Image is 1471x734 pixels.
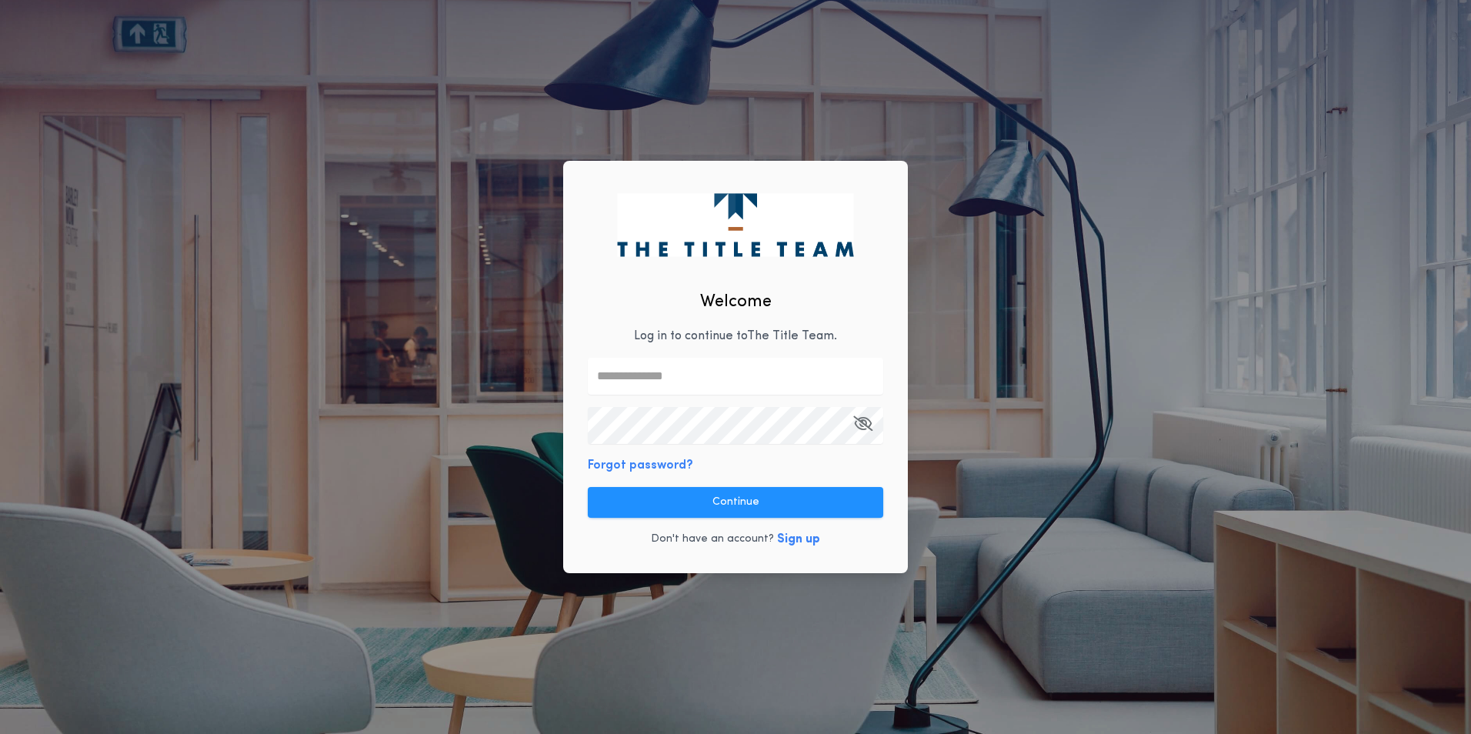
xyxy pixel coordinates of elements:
[700,289,772,315] h2: Welcome
[588,456,693,475] button: Forgot password?
[634,327,837,345] p: Log in to continue to The Title Team .
[617,193,853,256] img: logo
[588,487,883,518] button: Continue
[651,532,774,547] p: Don't have an account?
[777,530,820,549] button: Sign up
